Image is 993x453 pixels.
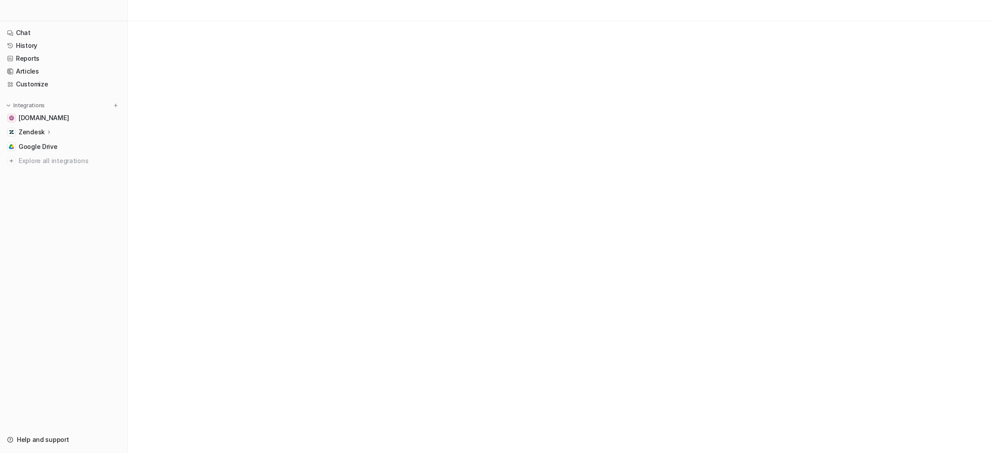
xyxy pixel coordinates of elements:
p: Integrations [13,102,45,109]
p: Zendesk [19,128,45,137]
img: explore all integrations [7,156,16,165]
a: www.easypromosapp.com[DOMAIN_NAME] [4,112,124,124]
button: Integrations [4,101,47,110]
a: Chat [4,27,124,39]
a: Help and support [4,433,124,446]
a: Reports [4,52,124,65]
img: Google Drive [9,144,14,149]
a: History [4,39,124,52]
a: Articles [4,65,124,78]
a: Google DriveGoogle Drive [4,141,124,153]
span: Explore all integrations [19,154,120,168]
a: Explore all integrations [4,155,124,167]
img: www.easypromosapp.com [9,115,14,121]
a: Customize [4,78,124,90]
img: Zendesk [9,129,14,135]
img: expand menu [5,102,12,109]
span: [DOMAIN_NAME] [19,113,69,122]
span: Google Drive [19,142,58,151]
img: menu_add.svg [113,102,119,109]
